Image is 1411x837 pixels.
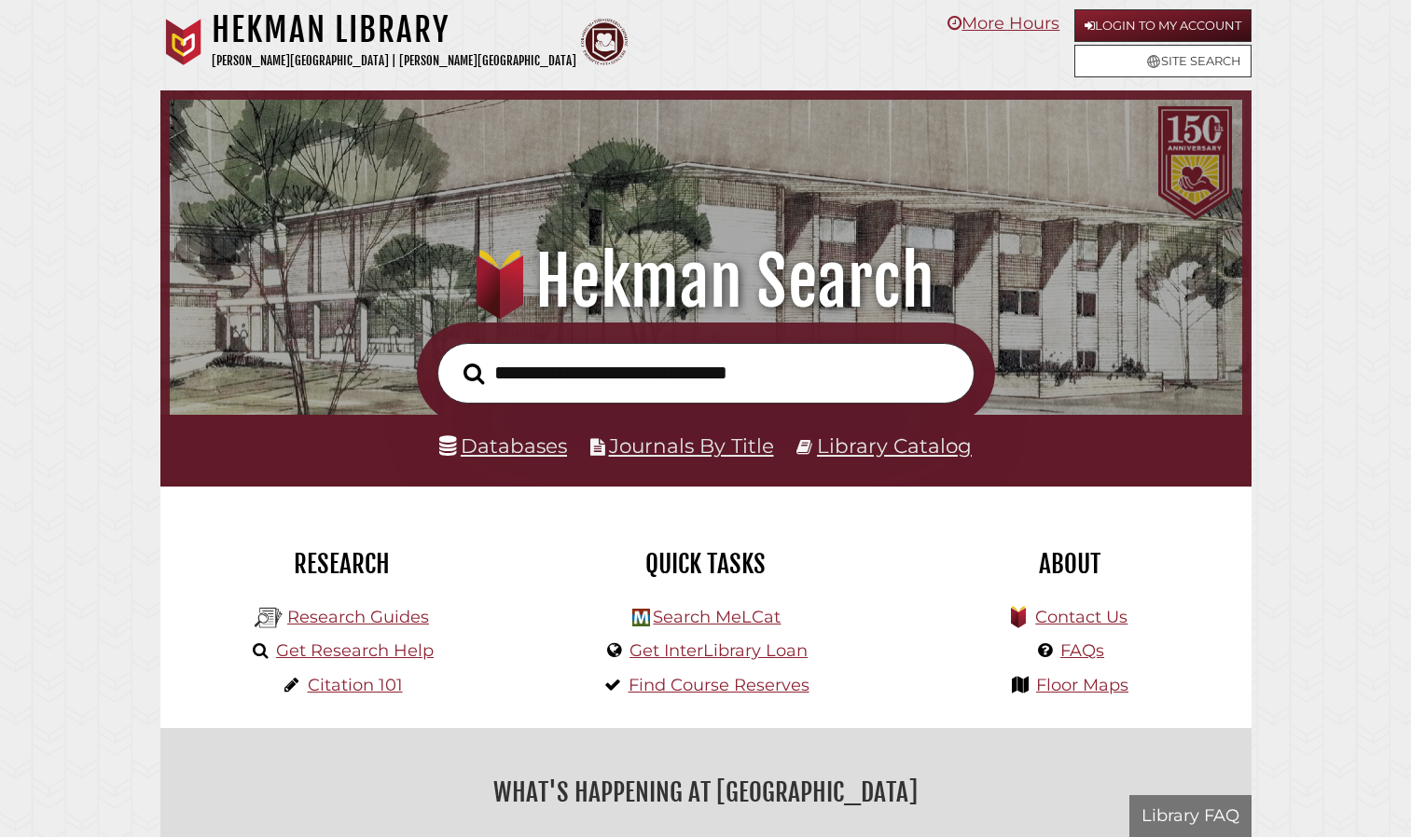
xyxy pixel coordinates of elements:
h1: Hekman Search [190,240,1221,322]
img: Hekman Library Logo [255,604,283,632]
h1: Hekman Library [212,9,576,50]
a: Research Guides [287,607,429,627]
button: Search [454,358,493,391]
i: Search [463,362,484,384]
h2: About [902,548,1238,580]
a: Citation 101 [308,675,403,695]
img: Calvin University [160,19,207,65]
h2: What's Happening at [GEOGRAPHIC_DATA] [174,771,1238,814]
a: FAQs [1060,640,1104,661]
a: Get Research Help [276,640,434,661]
img: Calvin Theological Seminary [581,19,628,65]
a: Floor Maps [1036,675,1128,695]
a: Get InterLibrary Loan [629,640,808,661]
a: Find Course Reserves [629,675,809,695]
p: [PERSON_NAME][GEOGRAPHIC_DATA] | [PERSON_NAME][GEOGRAPHIC_DATA] [212,50,576,72]
a: Login to My Account [1074,9,1252,42]
a: Contact Us [1035,607,1127,627]
a: Journals By Title [609,433,774,458]
h2: Research [174,548,510,580]
a: Search MeLCat [653,607,781,627]
h2: Quick Tasks [538,548,874,580]
a: More Hours [948,13,1059,34]
img: Hekman Library Logo [632,609,650,626]
a: Library Catalog [817,433,972,458]
a: Site Search [1074,45,1252,77]
a: Databases [439,433,567,458]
